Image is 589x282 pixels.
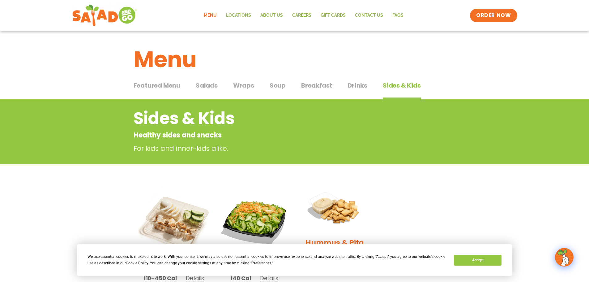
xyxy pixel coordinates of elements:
img: new-SAG-logo-768×292 [72,3,137,28]
img: Product photo for Snack Pack [138,185,210,257]
h2: Hummus & Pita Chips [299,237,371,259]
div: Tabbed content [134,79,456,100]
span: Sides & Kids [383,81,421,90]
h2: Sides & Kids [134,106,406,131]
span: Salads [196,81,218,90]
a: About Us [256,8,288,23]
a: ORDER NOW [470,9,517,22]
img: Product photo for Kids’ Salad [219,185,290,257]
span: Soup [270,81,286,90]
img: wpChatIcon [556,249,573,266]
p: Healthy sides and snacks [134,130,406,140]
nav: Menu [199,8,408,23]
h1: Menu [134,43,456,76]
span: Drinks [348,81,367,90]
span: Cookie Policy [126,261,148,265]
a: FAQs [388,8,408,23]
span: Breakfast [301,81,332,90]
p: For kids and inner-kids alike. [134,143,409,154]
div: Cookie Consent Prompt [77,244,512,276]
span: Featured Menu [134,81,180,90]
span: Details [260,274,278,282]
span: Wraps [233,81,254,90]
div: We use essential cookies to make our site work. With your consent, we may also use non-essential ... [87,254,446,267]
button: Accept [454,255,502,266]
a: Locations [221,8,256,23]
span: ORDER NOW [476,12,511,19]
img: Product photo for Hummus & Pita Chips [299,185,371,233]
a: Menu [199,8,221,23]
a: Contact Us [350,8,388,23]
a: Careers [288,8,316,23]
a: GIFT CARDS [316,8,350,23]
span: Preferences [252,261,271,265]
span: Details [186,274,204,282]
